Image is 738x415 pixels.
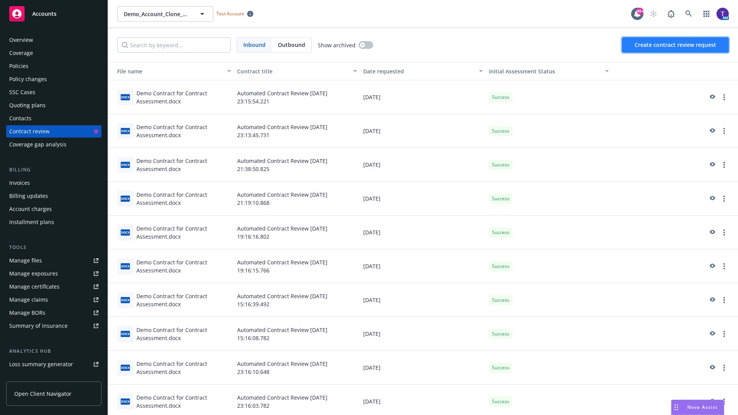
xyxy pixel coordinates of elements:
[492,128,509,134] span: Success
[9,112,32,124] div: Contacts
[716,8,729,20] img: photo
[6,203,101,215] a: Account charges
[136,360,231,376] div: Demo Contract for Contract Assessment.docx
[9,267,58,280] div: Manage exposures
[492,263,509,270] span: Success
[136,292,231,308] div: Demo Contract for Contract Assessment.docx
[121,263,130,269] span: docx
[6,320,101,332] a: Summary of insurance
[6,138,101,151] a: Coverage gap analysis
[360,148,486,182] div: [DATE]
[707,262,716,271] a: preview
[9,34,33,46] div: Overview
[6,60,101,72] a: Policies
[117,37,231,53] input: Search by keyword...
[360,216,486,249] div: [DATE]
[707,228,716,237] a: preview
[6,216,101,228] a: Installment plans
[9,203,52,215] div: Account charges
[492,398,509,405] span: Success
[6,307,101,319] a: Manage BORs
[6,47,101,59] a: Coverage
[9,138,66,151] div: Coverage gap analysis
[121,162,130,168] span: docx
[117,6,213,22] button: Demo_Account_Clone_QA_CR_Tests_Demo
[136,326,231,342] div: Demo Contract for Contract Assessment.docx
[272,38,311,52] span: Outbound
[492,229,509,236] span: Success
[707,93,716,102] a: preview
[9,99,46,111] div: Quoting plans
[6,244,101,251] div: Tools
[136,393,231,410] div: Demo Contract for Contract Assessment.docx
[9,47,33,59] div: Coverage
[213,10,256,18] span: Test Account
[6,347,101,355] div: Analytics hub
[9,86,35,98] div: SSC Cases
[32,11,57,17] span: Accounts
[6,125,101,138] a: Contract review
[707,194,716,203] a: preview
[492,297,509,304] span: Success
[6,281,101,293] a: Manage certificates
[6,254,101,267] a: Manage files
[9,320,68,332] div: Summary of insurance
[136,123,231,139] div: Demo Contract for Contract Assessment.docx
[707,363,716,372] a: preview
[136,191,231,207] div: Demo Contract for Contract Assessment.docx
[672,400,681,415] div: Drag to move
[707,295,716,305] a: preview
[720,262,729,271] a: more
[699,6,714,22] a: Switch app
[707,397,716,406] a: preview
[720,126,729,136] a: more
[720,194,729,203] a: more
[9,254,42,267] div: Manage files
[9,358,73,370] div: Loss summary generator
[124,10,190,18] span: Demo_Account_Clone_QA_CR_Tests_Demo
[6,112,101,124] a: Contacts
[360,283,486,317] div: [DATE]
[720,160,729,169] a: more
[136,224,231,241] div: Demo Contract for Contract Assessment.docx
[9,190,48,202] div: Billing updates
[489,68,555,75] span: Initial Assessment Status
[635,41,716,48] span: Create contract review request
[9,281,60,293] div: Manage certificates
[234,249,360,283] div: Automated Contract Review [DATE] 19:16:15.766
[707,329,716,339] a: preview
[707,160,716,169] a: preview
[111,67,223,75] div: Toggle SortBy
[492,195,509,202] span: Success
[6,73,101,85] a: Policy changes
[318,41,356,49] span: Show archived
[234,317,360,351] div: Automated Contract Review [DATE] 15:16:08.782
[237,38,272,52] span: Inbound
[720,93,729,102] a: more
[360,182,486,216] div: [DATE]
[6,267,101,280] a: Manage exposures
[6,177,101,189] a: Invoices
[360,114,486,148] div: [DATE]
[111,67,223,75] div: File name
[9,294,48,306] div: Manage claims
[363,67,475,75] div: Date requested
[121,196,130,201] span: docx
[278,41,305,49] span: Outbound
[720,295,729,305] a: more
[681,6,696,22] a: Search
[136,258,231,274] div: Demo Contract for Contract Assessment.docx
[489,67,600,75] div: Toggle SortBy
[9,177,30,189] div: Invoices
[6,86,101,98] a: SSC Cases
[121,229,130,235] span: docx
[234,80,360,114] div: Automated Contract Review [DATE] 23:15:54.221
[9,125,50,138] div: Contract review
[637,8,643,15] div: 99+
[9,307,45,319] div: Manage BORs
[234,114,360,148] div: Automated Contract Review [DATE] 23:13:45.731
[6,294,101,306] a: Manage claims
[492,364,509,371] span: Success
[121,365,130,370] span: docx
[136,157,231,173] div: Demo Contract for Contract Assessment.docx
